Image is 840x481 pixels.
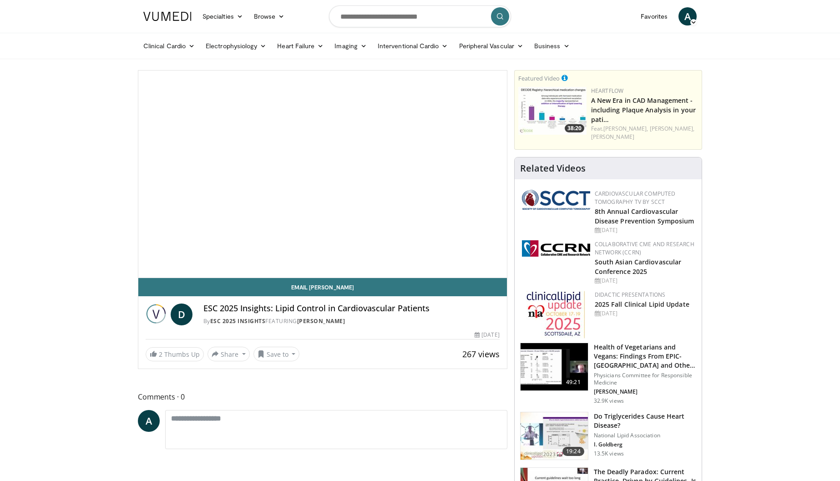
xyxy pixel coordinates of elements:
[595,240,694,256] a: Collaborative CME and Research Network (CCRN)
[591,87,624,95] a: Heartflow
[594,372,696,386] p: Physicians Committee for Responsible Medicine
[203,317,500,325] div: By FEATURING
[200,37,272,55] a: Electrophysiology
[462,349,500,359] span: 267 views
[520,343,696,405] a: 49:21 Health of Vegetarians and Vegans: Findings From EPIC-[GEOGRAPHIC_DATA] and Othe… Physicians...
[248,7,290,25] a: Browse
[678,7,697,25] a: A
[518,87,587,135] img: 738d0e2d-290f-4d89-8861-908fb8b721dc.150x105_q85_crop-smart_upscale.jpg
[518,87,587,135] a: 38:20
[203,304,500,314] h4: ESC 2025 Insights: Lipid Control in Cardiovascular Patients
[138,410,160,432] a: A
[595,277,694,285] div: [DATE]
[562,447,584,456] span: 19:24
[595,258,682,276] a: South Asian Cardiovascular Conference 2025
[253,347,300,361] button: Save to
[594,343,696,370] h3: Health of Vegetarians and Vegans: Findings From EPIC-[GEOGRAPHIC_DATA] and Othe…
[591,133,634,141] a: [PERSON_NAME]
[591,125,698,141] div: Feat.
[522,240,590,257] img: a04ee3ba-8487-4636-b0fb-5e8d268f3737.png.150x105_q85_autocrop_double_scale_upscale_version-0.2.png
[595,300,689,309] a: 2025 Fall Clinical Lipid Update
[171,304,192,325] a: D
[297,317,345,325] a: [PERSON_NAME]
[520,412,696,460] a: 19:24 Do Triglycerides Cause Heart Disease? National Lipid Association I. Goldberg 13.5K views
[595,226,694,234] div: [DATE]
[138,71,507,278] video-js: Video Player
[595,207,694,225] a: 8th Annual Cardiovascular Disease Prevention Symposium
[143,12,192,21] img: VuMedi Logo
[595,291,694,299] div: Didactic Presentations
[210,317,266,325] a: ESC 2025 Insights
[329,5,511,27] input: Search topics, interventions
[146,304,167,325] img: ESC 2025 Insights
[595,190,676,206] a: Cardiovascular Computed Tomography TV by SCCT
[529,37,575,55] a: Business
[522,190,590,210] img: 51a70120-4f25-49cc-93a4-67582377e75f.png.150x105_q85_autocrop_double_scale_upscale_version-0.2.png
[518,74,560,82] small: Featured Video
[595,309,694,318] div: [DATE]
[526,291,585,339] img: d65bce67-f81a-47c5-b47d-7b8806b59ca8.jpg.150x105_q85_autocrop_double_scale_upscale_version-0.2.jpg
[138,37,200,55] a: Clinical Cardio
[520,163,586,174] h4: Related Videos
[594,450,624,457] p: 13.5K views
[594,441,696,448] p: I. Goldberg
[197,7,248,25] a: Specialties
[594,412,696,430] h3: Do Triglycerides Cause Heart Disease?
[159,350,162,359] span: 2
[603,125,648,132] a: [PERSON_NAME],
[562,378,584,387] span: 49:21
[146,347,204,361] a: 2 Thumbs Up
[565,124,584,132] span: 38:20
[138,278,507,296] a: Email [PERSON_NAME]
[138,391,507,403] span: Comments 0
[650,125,694,132] a: [PERSON_NAME],
[207,347,250,361] button: Share
[475,331,499,339] div: [DATE]
[635,7,673,25] a: Favorites
[521,343,588,390] img: 606f2b51-b844-428b-aa21-8c0c72d5a896.150x105_q85_crop-smart_upscale.jpg
[594,388,696,395] p: [PERSON_NAME]
[521,412,588,460] img: 0bfdbe78-0a99-479c-8700-0132d420b8cd.150x105_q85_crop-smart_upscale.jpg
[594,432,696,439] p: National Lipid Association
[329,37,372,55] a: Imaging
[272,37,329,55] a: Heart Failure
[591,96,696,124] a: A New Era in CAD Management - including Plaque Analysis in your pati…
[594,397,624,405] p: 32.9K views
[454,37,529,55] a: Peripheral Vascular
[372,37,454,55] a: Interventional Cardio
